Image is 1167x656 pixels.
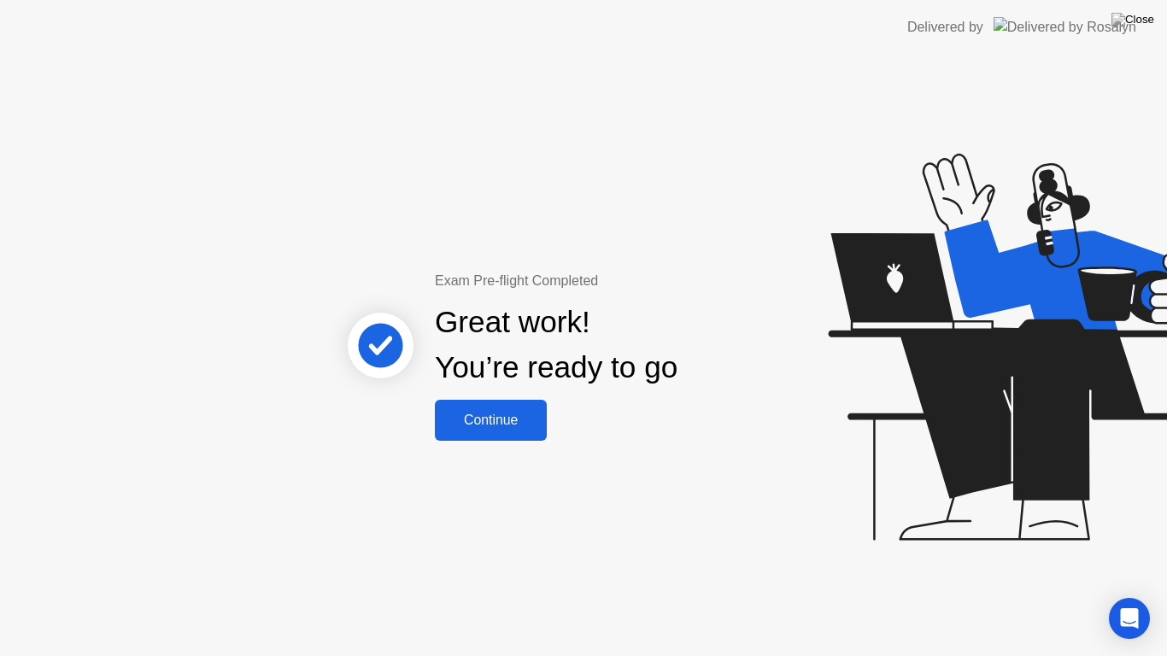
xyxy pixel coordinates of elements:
[435,271,788,291] div: Exam Pre-flight Completed
[435,400,547,441] button: Continue
[440,413,542,428] div: Continue
[1111,13,1154,26] img: Close
[994,17,1136,37] img: Delivered by Rosalyn
[435,300,677,390] div: Great work! You’re ready to go
[907,17,983,38] div: Delivered by
[1109,598,1150,639] div: Open Intercom Messenger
